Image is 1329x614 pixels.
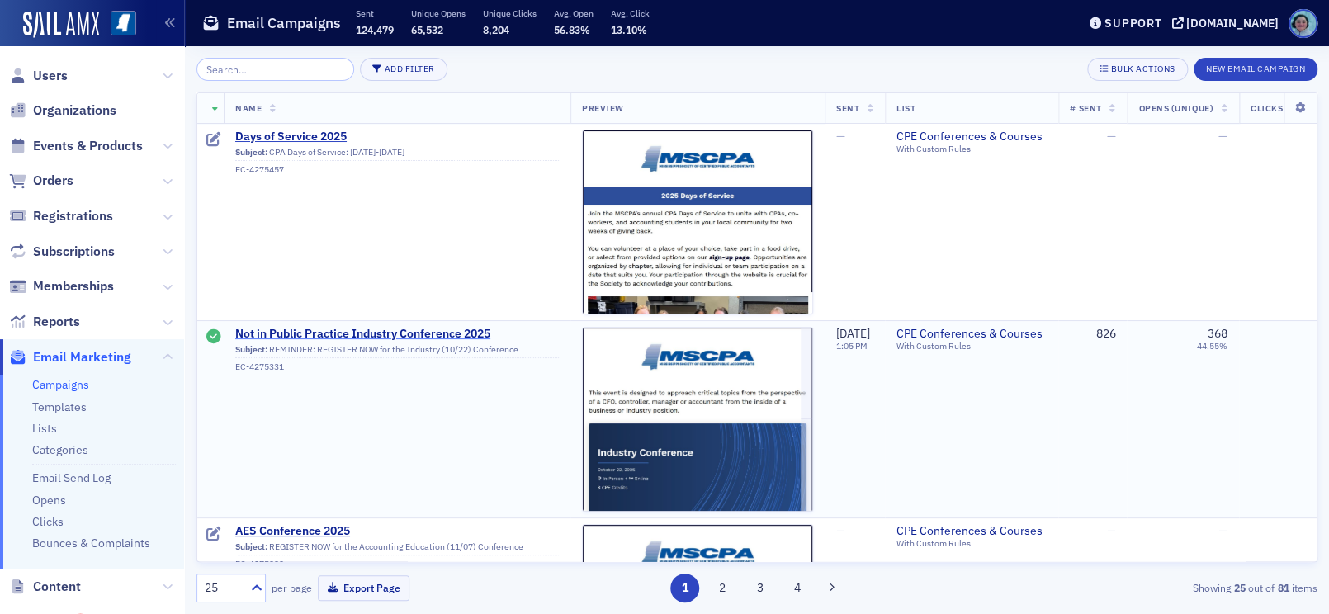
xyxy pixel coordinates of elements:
[9,578,81,596] a: Content
[1218,523,1227,538] span: —
[783,574,811,602] button: 4
[235,130,559,144] a: Days of Service 2025
[196,58,354,81] input: Search…
[707,574,736,602] button: 2
[9,137,143,155] a: Events & Products
[1186,16,1279,31] div: [DOMAIN_NAME]
[896,130,1047,144] a: CPE Conferences & Courses
[9,277,114,295] a: Memberships
[356,23,394,36] span: 124,479
[483,23,509,36] span: 8,204
[745,574,774,602] button: 3
[9,348,131,366] a: Email Marketing
[235,102,262,114] span: Name
[33,348,131,366] span: Email Marketing
[235,147,559,162] div: CPA Days of Service: [DATE]-[DATE]
[235,559,559,569] div: EC-4275333
[1231,580,1248,595] strong: 25
[32,493,66,508] a: Opens
[411,7,466,19] p: Unique Opens
[836,523,845,538] span: —
[1104,16,1161,31] div: Support
[1289,9,1317,38] span: Profile
[9,67,68,85] a: Users
[411,23,443,36] span: 65,532
[206,527,221,543] div: Draft
[33,137,143,155] span: Events & Products
[23,12,99,38] img: SailAMX
[1087,58,1187,81] button: Bulk Actions
[356,7,394,19] p: Sent
[554,23,590,36] span: 56.83%
[32,470,111,485] a: Email Send Log
[206,132,221,149] div: Draft
[896,102,915,114] span: List
[1251,102,1327,114] span: Clicks (Unique)
[836,340,868,352] time: 1:05 PM
[111,11,136,36] img: SailAMX
[611,23,647,36] span: 13.10%
[32,536,150,550] a: Bounces & Complaints
[318,575,409,601] button: Export Page
[235,327,559,342] a: Not in Public Practice Industry Conference 2025
[1070,327,1115,342] div: 826
[235,361,559,372] div: EC-4275331
[896,341,1047,352] div: With Custom Rules
[896,144,1047,154] div: With Custom Rules
[227,13,341,33] h1: Email Campaigns
[360,58,447,81] button: Add Filter
[836,326,870,341] span: [DATE]
[611,7,650,19] p: Avg. Click
[33,243,115,261] span: Subscriptions
[1194,60,1317,75] a: New Email Campaign
[235,344,559,359] div: REMINDER: REGISTER NOW for the Industry (10/22) Conference
[235,164,559,175] div: EC-4275457
[1197,341,1227,352] div: 44.55%
[206,329,221,346] div: Sent
[1106,523,1115,538] span: —
[1138,102,1213,114] span: Opens (Unique)
[32,442,88,457] a: Categories
[1110,64,1175,73] div: Bulk Actions
[235,541,267,552] span: Subject:
[235,541,559,556] div: REGISTER NOW for the Accounting Education (11/07) Conference
[1171,17,1284,29] button: [DOMAIN_NAME]
[1218,129,1227,144] span: —
[99,11,136,39] a: View Homepage
[670,574,699,602] button: 1
[1208,327,1227,342] div: 368
[235,524,559,539] a: AES Conference 2025
[582,102,624,114] span: Preview
[33,313,80,331] span: Reports
[33,102,116,120] span: Organizations
[9,102,116,120] a: Organizations
[32,421,57,436] a: Lists
[896,327,1047,342] a: CPE Conferences & Courses
[33,277,114,295] span: Memberships
[1106,129,1115,144] span: —
[9,172,73,190] a: Orders
[32,514,64,529] a: Clicks
[32,399,87,414] a: Templates
[554,7,594,19] p: Avg. Open
[836,102,859,114] span: Sent
[483,7,537,19] p: Unique Clicks
[32,377,89,392] a: Campaigns
[272,580,312,595] label: per page
[1275,580,1292,595] strong: 81
[33,578,81,596] span: Content
[235,147,267,158] span: Subject:
[836,129,845,144] span: —
[33,172,73,190] span: Orders
[1194,58,1317,81] button: New Email Campaign
[205,579,241,597] div: 25
[896,524,1047,539] a: CPE Conferences & Courses
[9,243,115,261] a: Subscriptions
[33,207,113,225] span: Registrations
[33,67,68,85] span: Users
